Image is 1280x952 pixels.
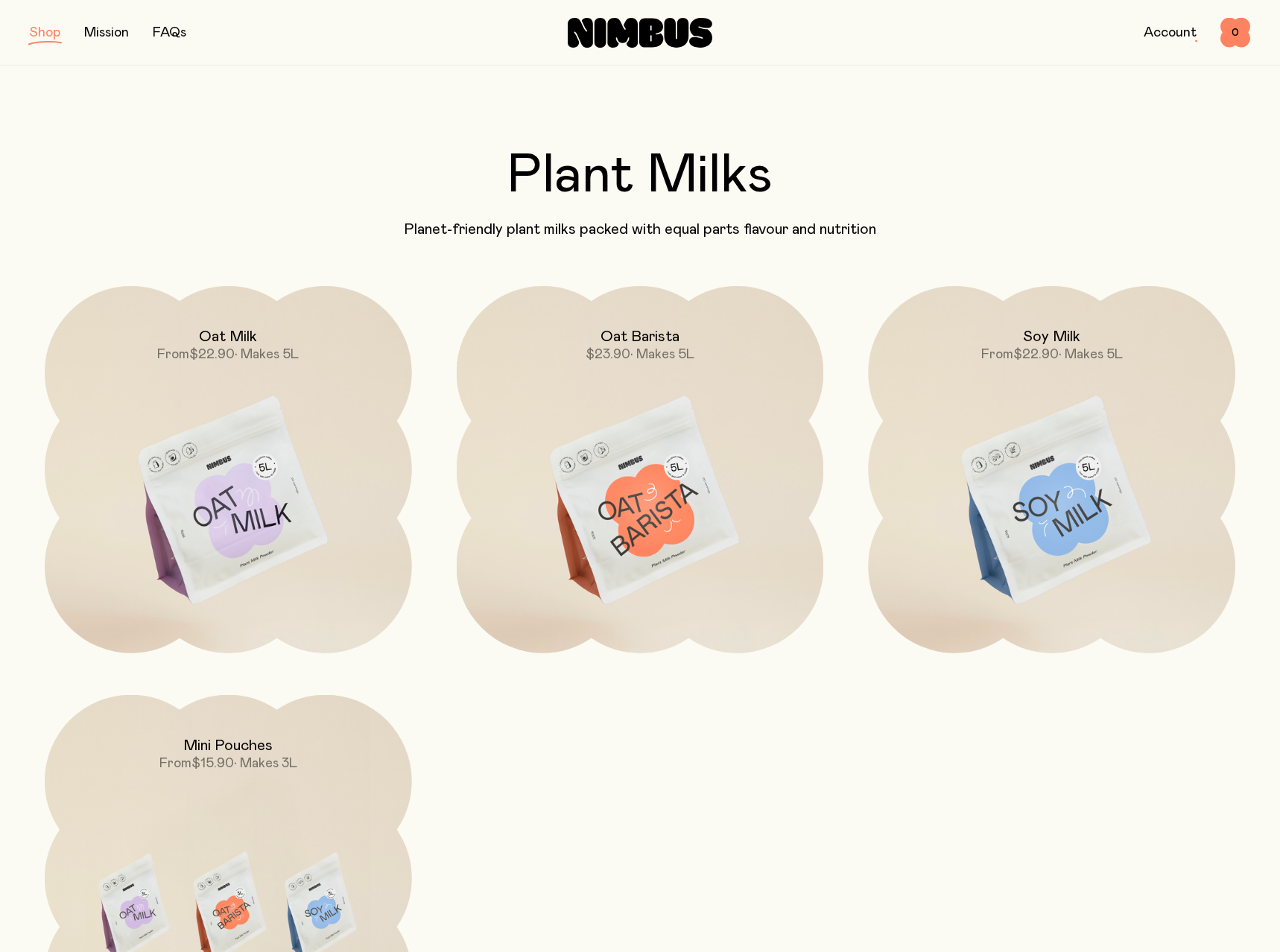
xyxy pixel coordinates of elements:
a: Oat Barista$23.90• Makes 5L [457,286,824,653]
span: $22.90 [189,348,235,361]
a: Soy MilkFrom$22.90• Makes 5L [868,286,1235,653]
span: From [159,757,191,770]
h2: Mini Pouches [183,737,273,755]
span: • Makes 5L [1059,348,1123,361]
a: FAQs [153,26,186,39]
span: $15.90 [191,757,234,770]
h2: Oat Barista [601,328,679,346]
a: Mission [84,26,129,39]
span: • Makes 5L [235,348,299,361]
h2: Oat Milk [199,328,257,346]
span: $23.90 [586,348,630,361]
span: From [157,348,189,361]
span: • Makes 5L [630,348,694,361]
p: Planet-friendly plant milks packed with equal parts flavour and nutrition [30,220,1250,238]
span: From [981,348,1013,361]
button: 0 [1220,18,1250,48]
a: Oat MilkFrom$22.90• Makes 5L [45,286,412,653]
h2: Plant Milks [30,149,1250,203]
a: Account [1144,26,1197,39]
span: • Makes 3L [234,757,297,770]
span: $22.90 [1013,348,1059,361]
h2: Soy Milk [1023,328,1080,346]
